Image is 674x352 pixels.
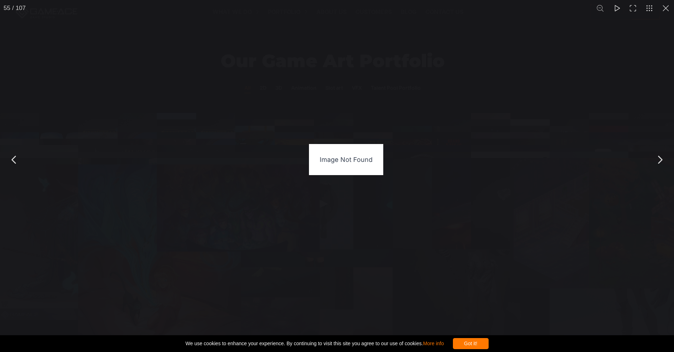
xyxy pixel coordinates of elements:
button: Next [651,151,669,169]
button: Previous [5,151,23,169]
span: We use cookies to enhance your experience. By continuing to visit this site you agree to our use ... [185,338,444,349]
div: Image Not Found [309,144,383,175]
a: More info [423,341,444,346]
div: Got it! [453,338,489,349]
